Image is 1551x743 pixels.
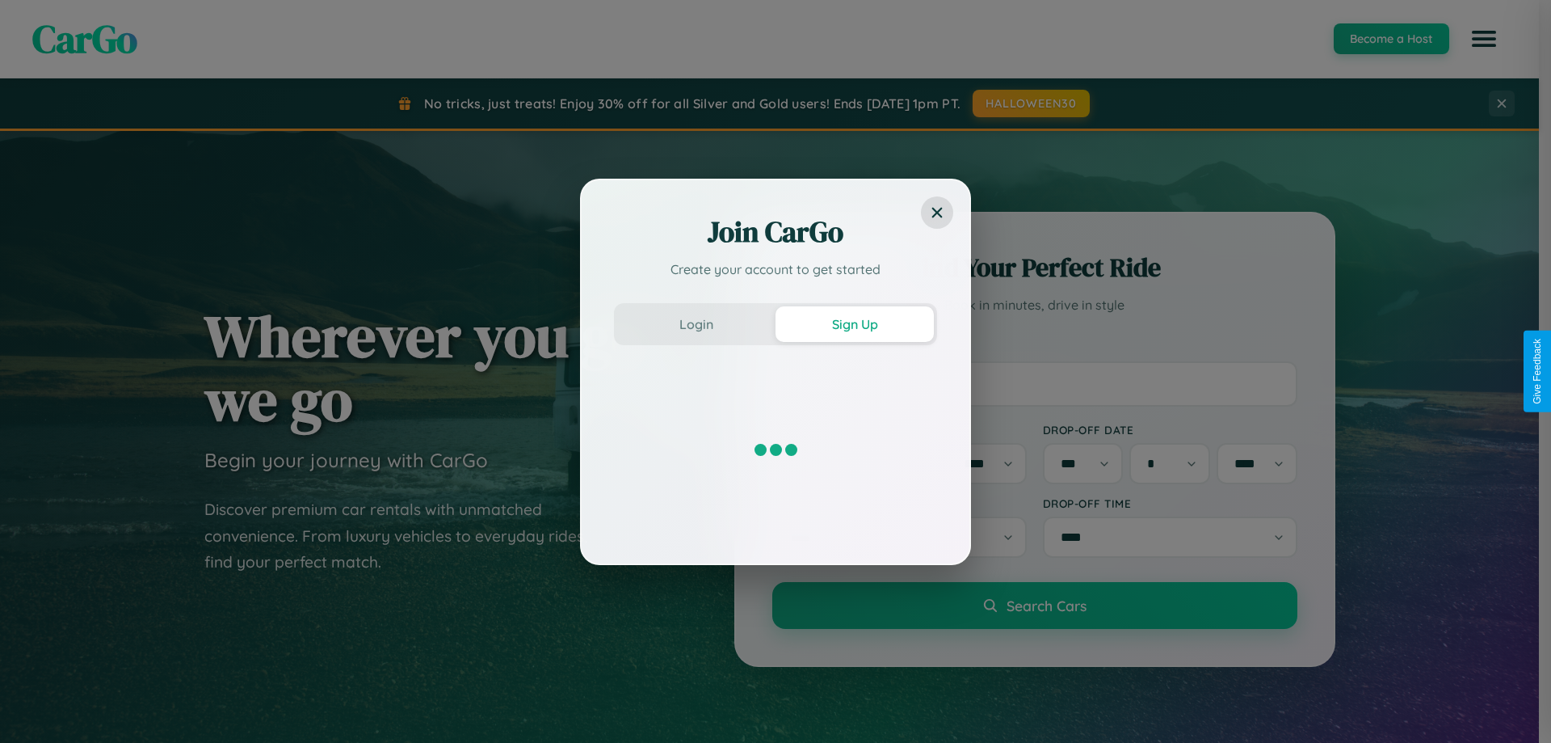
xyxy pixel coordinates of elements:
h2: Join CarGo [614,213,937,251]
button: Sign Up [775,306,934,342]
iframe: Intercom live chat [16,688,55,727]
button: Login [617,306,775,342]
div: Give Feedback [1532,339,1543,404]
p: Create your account to get started [614,260,937,279]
